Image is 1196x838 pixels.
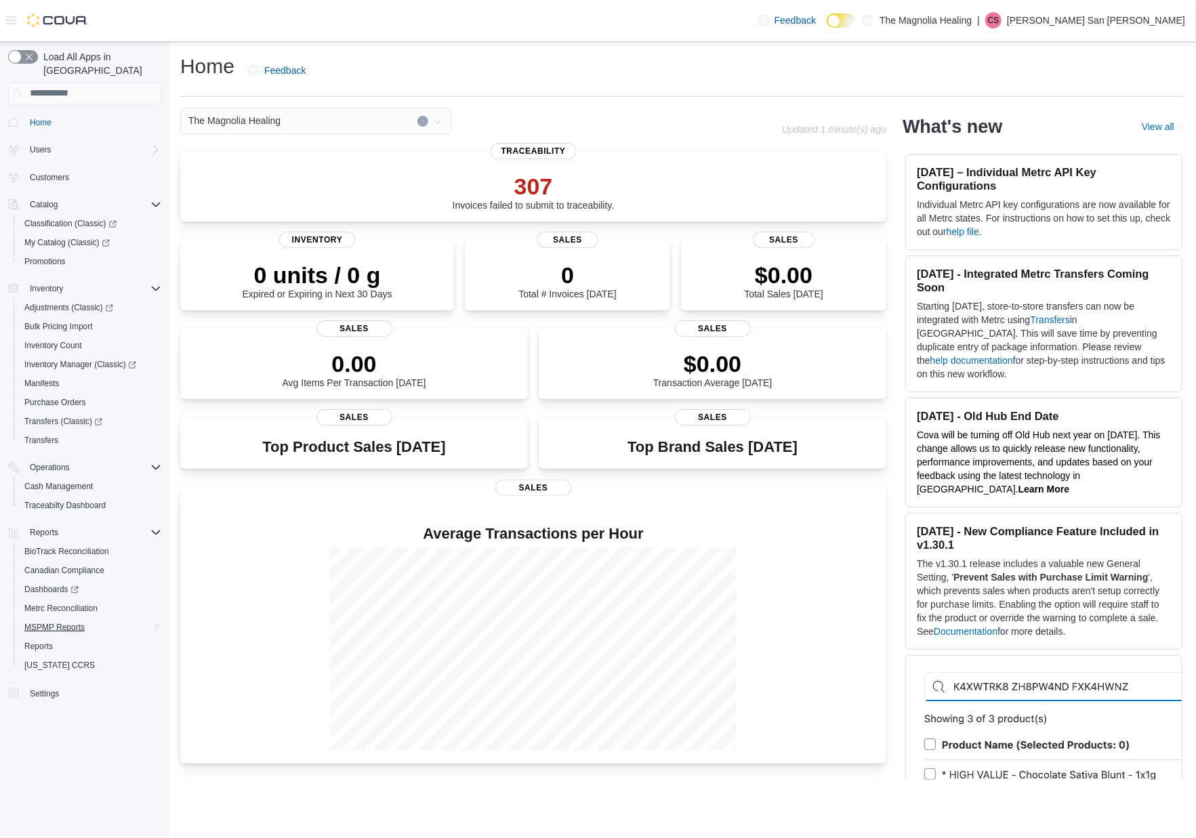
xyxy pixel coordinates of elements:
[19,657,161,673] span: Washington CCRS
[880,12,972,28] p: The Magnolia Healing
[3,523,167,542] button: Reports
[30,144,51,155] span: Users
[19,299,161,316] span: Adjustments (Classic)
[24,280,68,297] button: Inventory
[19,394,91,411] a: Purchase Orders
[14,477,167,496] button: Cash Management
[1018,484,1069,495] a: Learn More
[14,317,167,336] button: Bulk Pricing Import
[19,657,100,673] a: [US_STATE] CCRS
[19,562,110,579] a: Canadian Compliance
[19,478,161,495] span: Cash Management
[188,112,281,129] span: The Magnolia Healing
[744,261,823,289] p: $0.00
[24,435,58,446] span: Transfers
[180,53,234,80] h1: Home
[24,500,106,511] span: Traceabilty Dashboard
[24,237,110,248] span: My Catalog (Classic)
[744,261,823,299] div: Total Sales [DATE]
[19,432,161,448] span: Transfers
[3,279,167,298] button: Inventory
[24,622,85,633] span: MSPMP Reports
[316,409,392,425] span: Sales
[1142,121,1185,132] a: View allExternal link
[985,12,1002,28] div: Christopher San Felipe
[14,336,167,355] button: Inventory Count
[24,524,64,541] button: Reports
[14,252,167,271] button: Promotions
[316,320,392,337] span: Sales
[917,430,1161,495] span: Cova will be turning off Old Hub next year on [DATE]. This change allows us to quickly release ne...
[14,355,167,374] a: Inventory Manager (Classic)
[14,298,167,317] a: Adjustments (Classic)
[24,397,86,408] span: Purchase Orders
[24,196,161,213] span: Catalog
[14,618,167,637] button: MSPMP Reports
[19,356,142,373] a: Inventory Manager (Classic)
[24,584,79,595] span: Dashboards
[14,374,167,393] button: Manifests
[19,234,115,251] a: My Catalog (Classic)
[24,416,102,427] span: Transfers (Classic)
[3,683,167,703] button: Settings
[19,497,111,514] a: Traceabilty Dashboard
[24,546,109,557] span: BioTrack Reconciliation
[19,543,115,560] a: BioTrack Reconciliation
[14,542,167,561] button: BioTrack Reconciliation
[243,57,311,84] a: Feedback
[24,641,53,652] span: Reports
[24,114,57,131] a: Home
[753,7,821,34] a: Feedback
[262,439,445,455] h3: Top Product Sales [DATE]
[30,688,59,699] span: Settings
[653,350,772,388] div: Transaction Average [DATE]
[3,112,167,132] button: Home
[14,599,167,618] button: Metrc Reconciliation
[19,318,161,335] span: Bulk Pricing Import
[19,356,161,373] span: Inventory Manager (Classic)
[19,234,161,251] span: My Catalog (Classic)
[827,14,855,28] input: Dark Mode
[24,142,161,158] span: Users
[19,638,161,654] span: Reports
[243,261,392,289] p: 0 units / 0 g
[14,656,167,675] button: [US_STATE] CCRS
[19,638,58,654] a: Reports
[917,267,1171,294] h3: [DATE] - Integrated Metrc Transfers Coming Soon
[491,143,577,159] span: Traceability
[283,350,426,377] p: 0.00
[627,439,798,455] h3: Top Brand Sales [DATE]
[917,524,1171,551] h3: [DATE] - New Compliance Feature Included in v1.30.1
[903,116,1002,138] h2: What's new
[24,142,56,158] button: Users
[19,619,161,635] span: MSPMP Reports
[19,215,122,232] a: Classification (Classic)
[19,413,108,430] a: Transfers (Classic)
[19,581,84,598] a: Dashboards
[24,256,66,267] span: Promotions
[19,581,161,598] span: Dashboards
[19,375,161,392] span: Manifests
[24,459,75,476] button: Operations
[24,280,161,297] span: Inventory
[782,124,886,135] p: Updated 1 minute(s) ago
[417,116,428,127] button: Clear input
[947,226,979,237] a: help file
[24,218,117,229] span: Classification (Classic)
[977,12,980,28] p: |
[279,232,355,248] span: Inventory
[917,198,1171,238] p: Individual Metrc API key configurations are now available for all Metrc states. For instructions ...
[453,173,615,211] div: Invoices failed to submit to traceability.
[19,543,161,560] span: BioTrack Reconciliation
[24,114,161,131] span: Home
[19,375,64,392] a: Manifests
[14,637,167,656] button: Reports
[3,167,167,187] button: Customers
[19,497,161,514] span: Traceabilty Dashboard
[24,481,93,492] span: Cash Management
[264,64,306,77] span: Feedback
[24,603,98,614] span: Metrc Reconciliation
[14,496,167,515] button: Traceabilty Dashboard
